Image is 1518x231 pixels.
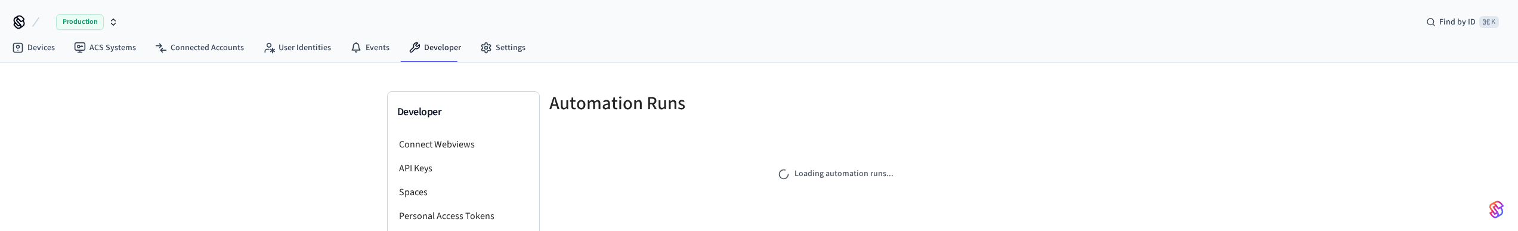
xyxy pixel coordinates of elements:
[146,37,253,58] a: Connected Accounts
[399,37,471,58] a: Developer
[388,180,539,204] li: Spaces
[56,14,104,30] span: Production
[1417,11,1508,33] div: Find by ID⌘ K
[388,133,539,156] li: Connect Webviews
[64,37,146,58] a: ACS Systems
[549,91,828,116] h5: Automation Runs
[397,104,530,121] h3: Developer
[1479,16,1499,28] span: ⌘ K
[2,37,64,58] a: Devices
[341,37,399,58] a: Events
[1489,200,1504,219] img: SeamLogoGradient.69752ec5.svg
[778,168,894,180] div: Loading automation runs...
[1439,16,1476,28] span: Find by ID
[471,37,535,58] a: Settings
[388,204,539,228] li: Personal Access Tokens
[253,37,341,58] a: User Identities
[388,156,539,180] li: API Keys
